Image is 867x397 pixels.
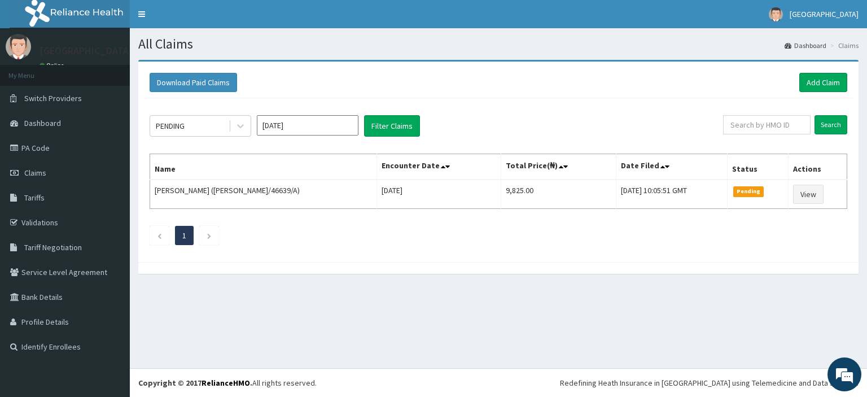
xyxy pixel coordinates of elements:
span: Claims [24,168,46,178]
strong: Copyright © 2017 . [138,378,252,388]
a: Next page [207,230,212,241]
td: [PERSON_NAME] ([PERSON_NAME]/46639/A) [150,180,377,209]
th: Actions [788,154,847,180]
span: Tariffs [24,193,45,203]
th: Date Filed [616,154,728,180]
p: [GEOGRAPHIC_DATA] [40,46,133,56]
th: Total Price(₦) [501,154,616,180]
a: Page 1 is your current page [182,230,186,241]
td: 9,825.00 [501,180,616,209]
a: Dashboard [785,41,826,50]
a: RelianceHMO [202,378,250,388]
li: Claims [827,41,859,50]
a: Add Claim [799,73,847,92]
th: Name [150,154,377,180]
div: Redefining Heath Insurance in [GEOGRAPHIC_DATA] using Telemedicine and Data Science! [560,377,859,389]
a: View [793,185,824,204]
td: [DATE] 10:05:51 GMT [616,180,728,209]
span: Switch Providers [24,93,82,103]
input: Select Month and Year [257,115,358,136]
h1: All Claims [138,37,859,51]
span: Dashboard [24,118,61,128]
button: Filter Claims [364,115,420,137]
a: Previous page [157,230,162,241]
span: [GEOGRAPHIC_DATA] [790,9,859,19]
span: Pending [733,186,764,197]
img: User Image [6,34,31,59]
input: Search by HMO ID [723,115,811,134]
div: PENDING [156,120,185,132]
th: Status [727,154,788,180]
td: [DATE] [377,180,501,209]
img: User Image [769,7,783,21]
span: Tariff Negotiation [24,242,82,252]
input: Search [815,115,847,134]
footer: All rights reserved. [130,368,867,397]
a: Online [40,62,67,69]
button: Download Paid Claims [150,73,237,92]
th: Encounter Date [377,154,501,180]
